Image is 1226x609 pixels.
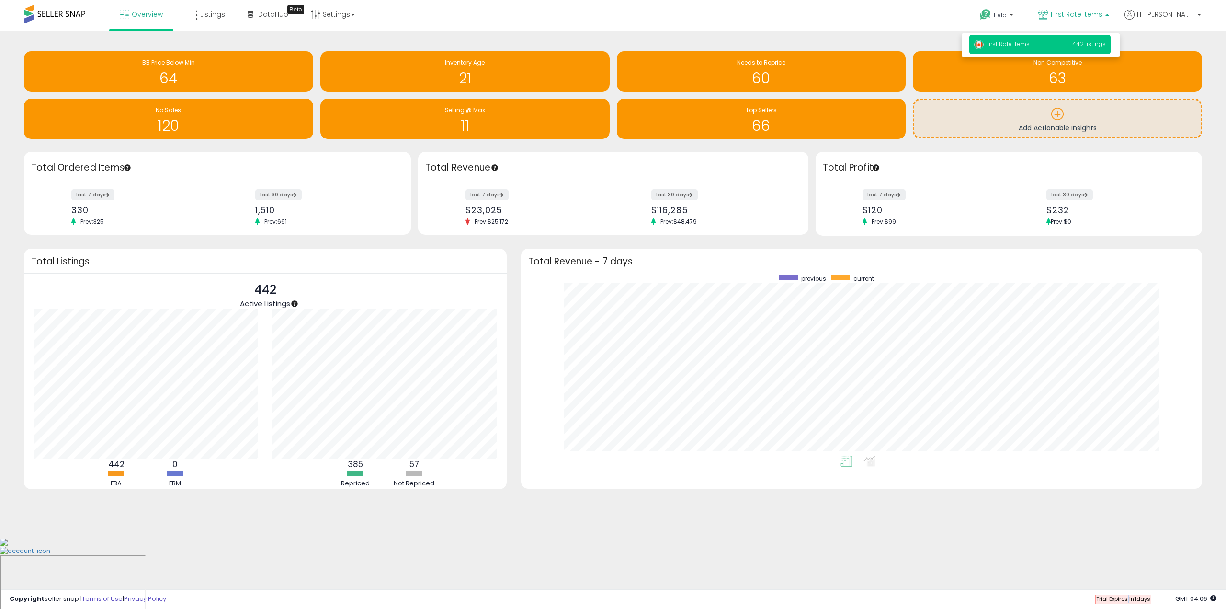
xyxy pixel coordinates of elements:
span: Hi [PERSON_NAME] [1137,10,1194,19]
p: 442 [240,281,290,299]
h1: 66 [622,118,901,134]
a: BB Price Below Min 64 [24,51,313,92]
h3: Total Revenue [425,161,801,174]
a: Needs to Reprice 60 [617,51,906,92]
span: Prev: $25,172 [470,218,513,226]
span: Inventory Age [445,58,485,67]
span: First Rate Items [1051,10,1102,19]
span: Listings [200,10,225,19]
span: First Rate Items [974,40,1030,48]
div: Repriced [327,479,384,488]
span: Top Sellers [746,106,777,114]
span: DataHub [258,10,288,19]
span: Selling @ Max [445,106,485,114]
div: FBA [88,479,145,488]
span: No Sales [156,106,181,114]
span: Needs to Reprice [737,58,785,67]
a: Selling @ Max 11 [320,99,610,139]
b: 442 [108,459,125,470]
label: last 30 days [255,189,302,200]
a: No Sales 120 [24,99,313,139]
a: Add Actionable Insights [914,100,1201,137]
h3: Total Revenue - 7 days [528,258,1195,265]
span: Prev: 325 [76,218,109,226]
a: Top Sellers 66 [617,99,906,139]
h3: Total Profit [823,161,1195,174]
h1: 120 [29,118,308,134]
div: Tooltip anchor [872,163,880,172]
h1: 63 [918,70,1197,86]
div: Not Repriced [386,479,443,488]
div: Tooltip anchor [290,299,299,308]
img: canada.png [974,40,984,49]
span: Prev: $0 [1051,218,1071,226]
label: last 7 days [465,189,509,200]
div: $120 [863,205,1001,215]
b: 385 [348,459,363,470]
b: 0 [172,459,178,470]
span: Overview [132,10,163,19]
span: current [853,275,874,283]
span: Non Competitive [1033,58,1082,67]
h1: 21 [325,70,605,86]
a: Help [972,1,1023,31]
span: Add Actionable Insights [1019,123,1097,133]
div: FBM [147,479,204,488]
h3: Total Listings [31,258,499,265]
div: Tooltip anchor [490,163,499,172]
span: Prev: 661 [260,218,292,226]
span: Active Listings [240,299,290,309]
span: Prev: $99 [867,218,901,226]
label: last 30 days [651,189,698,200]
div: Tooltip anchor [287,5,304,14]
div: Tooltip anchor [123,163,132,172]
span: Help [994,11,1007,19]
a: Non Competitive 63 [913,51,1202,92]
label: last 30 days [1046,189,1093,200]
h1: 11 [325,118,605,134]
span: 442 listings [1072,40,1106,48]
div: $232 [1046,205,1185,215]
label: last 7 days [863,189,906,200]
h1: 64 [29,70,308,86]
label: last 7 days [71,189,114,200]
a: Inventory Age 21 [320,51,610,92]
span: Prev: $48,479 [656,218,702,226]
b: 57 [409,459,419,470]
i: Get Help [979,9,991,21]
div: 1,510 [255,205,394,215]
div: 330 [71,205,210,215]
div: $23,025 [465,205,606,215]
span: BB Price Below Min [142,58,195,67]
div: $116,285 [651,205,792,215]
span: previous [801,275,826,283]
h3: Total Ordered Items [31,161,404,174]
a: Hi [PERSON_NAME] [1124,10,1201,31]
h1: 60 [622,70,901,86]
